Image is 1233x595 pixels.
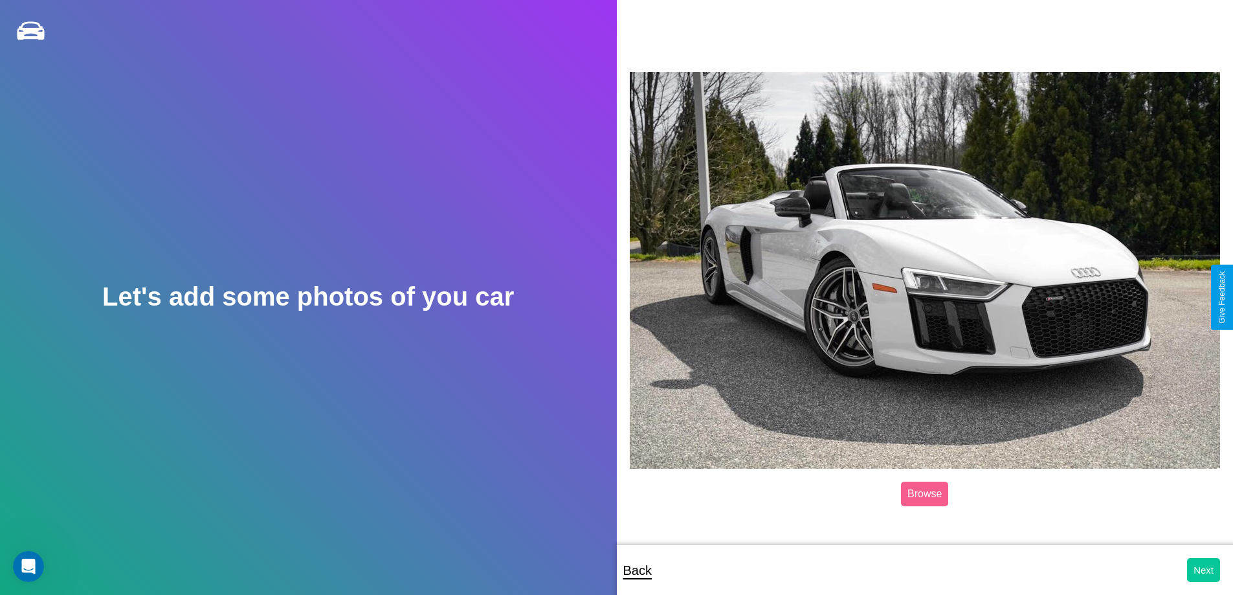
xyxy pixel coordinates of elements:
[901,482,948,506] label: Browse
[102,282,514,311] h2: Let's add some photos of you car
[623,559,652,582] p: Back
[13,551,44,582] iframe: Intercom live chat
[630,72,1221,469] img: posted
[1217,271,1227,324] div: Give Feedback
[1187,558,1220,582] button: Next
